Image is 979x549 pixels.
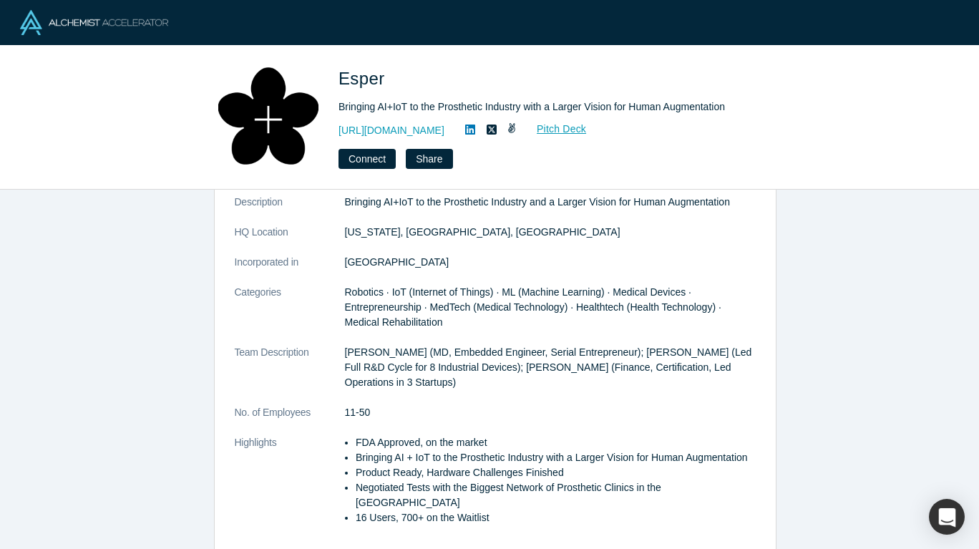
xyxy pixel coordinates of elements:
[356,465,756,480] li: Product Ready, Hardware Challenges Finished
[235,435,345,540] dt: Highlights
[235,345,345,405] dt: Team Description
[235,405,345,435] dt: No. of Employees
[338,99,739,115] div: Bringing AI+IoT to the Prosthetic Industry with a Larger Vision for Human Augmentation
[218,66,318,166] img: Esper 's Logo
[345,255,756,270] dd: [GEOGRAPHIC_DATA]
[356,510,756,525] li: 16 Users, 700+ on the Waitlist
[345,286,721,328] span: Robotics · IoT (Internet of Things) · ML (Machine Learning) · Medical Devices · Entrepreneurship ...
[338,123,444,138] a: [URL][DOMAIN_NAME]
[345,195,756,210] p: Bringing AI+IoT to the Prosthetic Industry and a Larger Vision for Human Augmentation
[235,255,345,285] dt: Incorporated in
[235,195,345,225] dt: Description
[521,121,587,137] a: Pitch Deck
[338,149,396,169] button: Connect
[235,225,345,255] dt: HQ Location
[345,225,756,240] dd: [US_STATE], [GEOGRAPHIC_DATA], [GEOGRAPHIC_DATA]
[356,435,756,450] li: FDA Approved, on the market
[20,10,168,35] img: Alchemist Logo
[338,69,390,88] span: Esper
[356,450,756,465] li: Bringing AI + IoT to the Prosthetic Industry with a Larger Vision for Human Augmentation
[406,149,452,169] button: Share
[345,405,756,420] dd: 11-50
[235,285,345,345] dt: Categories
[356,480,756,510] li: Negotiated Tests with the Biggest Network of Prosthetic Clinics in the [GEOGRAPHIC_DATA]
[345,345,756,390] p: [PERSON_NAME] (MD, Embedded Engineer, Serial Entrepreneur); [PERSON_NAME] (Led Full R&D Cycle for...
